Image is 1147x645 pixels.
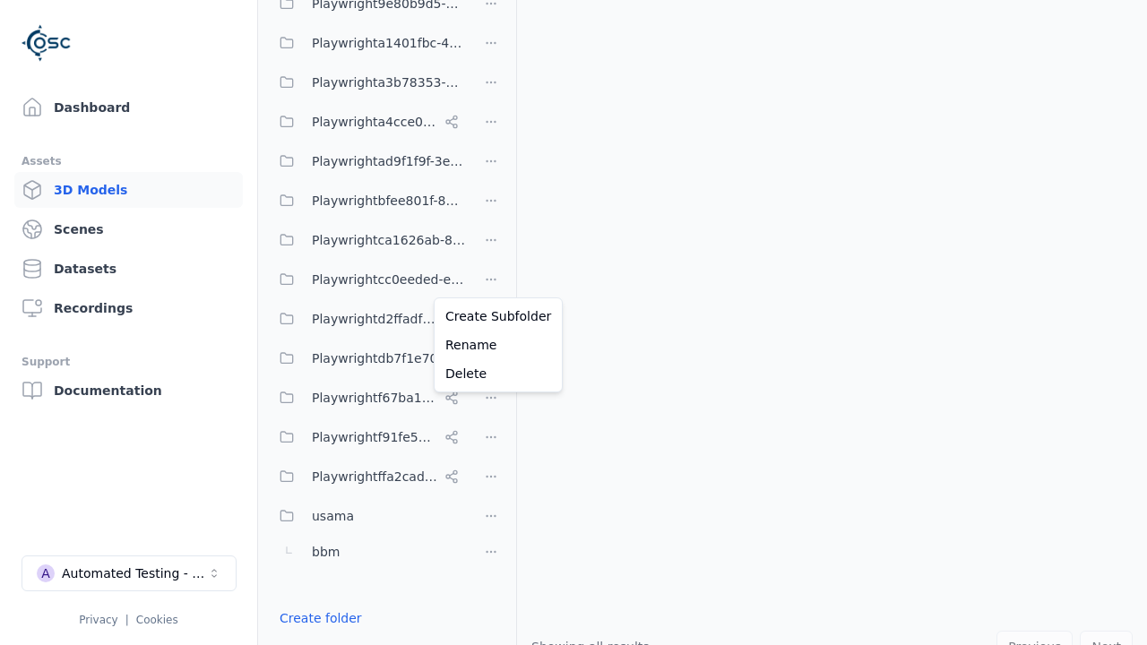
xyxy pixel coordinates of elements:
[438,359,558,388] a: Delete
[438,302,558,331] a: Create Subfolder
[438,331,558,359] a: Rename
